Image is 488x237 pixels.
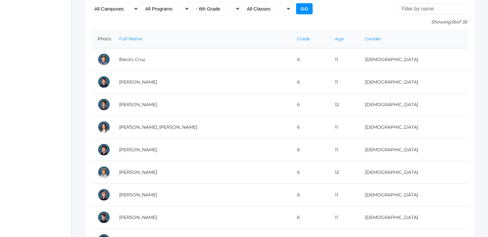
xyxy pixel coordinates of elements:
[113,93,291,116] td: [PERSON_NAME]
[359,71,469,93] td: [DEMOGRAPHIC_DATA]
[113,139,291,161] td: [PERSON_NAME]
[98,121,110,133] div: Finnley Bradley
[329,206,359,229] td: 11
[98,166,110,179] div: Calvin Burke
[98,53,110,66] div: Cruz Baron
[359,206,469,229] td: [DEMOGRAPHIC_DATA]
[98,76,110,88] div: Nathan Beaty
[297,36,310,42] a: Grade
[113,161,291,184] td: [PERSON_NAME]
[335,36,344,42] a: Age
[113,48,291,71] td: Baron, Cruz
[291,116,329,139] td: 6
[113,184,291,206] td: [PERSON_NAME]
[113,71,291,93] td: [PERSON_NAME]
[451,19,456,25] span: 36
[291,206,329,229] td: 6
[398,3,469,14] input: Filter by name
[98,98,110,111] div: Asher Bradley
[359,161,469,184] td: [DEMOGRAPHIC_DATA]
[329,184,359,206] td: 11
[98,143,110,156] div: Micah Bradley
[365,36,381,42] a: Gender
[291,48,329,71] td: 6
[329,93,359,116] td: 12
[329,48,359,71] td: 11
[113,206,291,229] td: [PERSON_NAME]
[359,139,469,161] td: [DEMOGRAPHIC_DATA]
[329,139,359,161] td: 11
[291,93,329,116] td: 6
[296,3,313,14] input: Go
[329,71,359,93] td: 11
[398,19,469,25] p: Showing of 36
[329,116,359,139] td: 11
[359,116,469,139] td: [DEMOGRAPHIC_DATA]
[98,211,110,224] div: Isaiah Cushing
[291,71,329,93] td: 6
[119,36,142,42] a: Full Name
[98,188,110,201] div: Annalise Cushing
[359,48,469,71] td: [DEMOGRAPHIC_DATA]
[91,30,113,48] th: Photo
[113,116,291,139] td: [PERSON_NAME], [PERSON_NAME]
[359,184,469,206] td: [DEMOGRAPHIC_DATA]
[359,93,469,116] td: [DEMOGRAPHIC_DATA]
[291,184,329,206] td: 6
[291,139,329,161] td: 6
[291,161,329,184] td: 6
[329,161,359,184] td: 12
